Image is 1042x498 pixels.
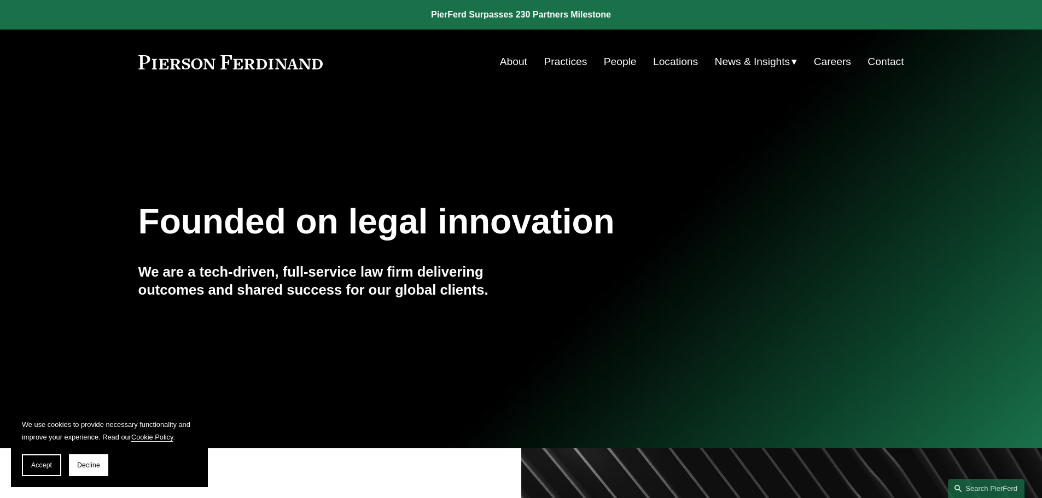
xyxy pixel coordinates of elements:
[138,202,777,242] h1: Founded on legal innovation
[22,454,61,476] button: Accept
[814,51,851,72] a: Careers
[11,407,208,487] section: Cookie banner
[715,52,790,72] span: News & Insights
[69,454,108,476] button: Decline
[131,433,173,441] a: Cookie Policy
[77,461,100,469] span: Decline
[138,263,521,298] h4: We are a tech-driven, full-service law firm delivering outcomes and shared success for our global...
[500,51,527,72] a: About
[544,51,587,72] a: Practices
[868,51,904,72] a: Contact
[604,51,637,72] a: People
[948,479,1024,498] a: Search this site
[22,418,197,443] p: We use cookies to provide necessary functionality and improve your experience. Read our .
[653,51,698,72] a: Locations
[31,461,52,469] span: Accept
[715,51,797,72] a: folder dropdown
